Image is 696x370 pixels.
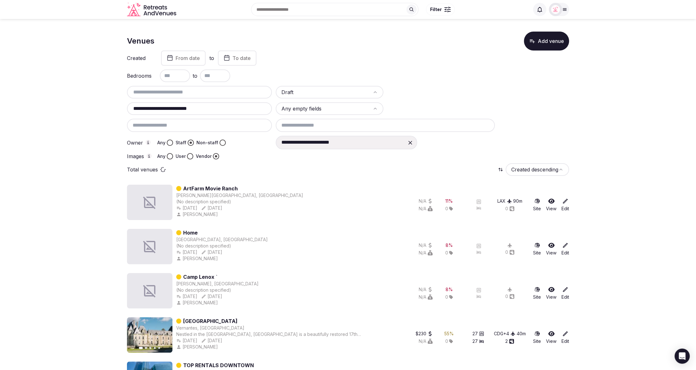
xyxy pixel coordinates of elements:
[232,55,251,61] span: To date
[176,337,197,344] button: [DATE]
[561,331,569,344] a: Edit
[419,198,433,204] button: N/A
[176,325,244,331] button: Vernantes, [GEOGRAPHIC_DATA]
[561,198,569,212] a: Edit
[127,3,177,17] a: Visit the homepage
[419,338,433,344] button: N/A
[505,249,514,255] div: 0
[176,192,303,199] button: [PERSON_NAME][GEOGRAPHIC_DATA], [GEOGRAPHIC_DATA]
[176,300,219,306] div: [PERSON_NAME]
[176,243,268,249] div: (No description specified)
[176,331,361,337] div: Nestled in the [GEOGRAPHIC_DATA], [GEOGRAPHIC_DATA] is a beautifully restored 17th-century châtea...
[176,55,200,61] span: From date
[444,331,454,337] div: 55 %
[201,249,222,255] button: [DATE]
[419,250,433,256] button: N/A
[446,242,453,248] button: 8%
[127,140,152,146] label: Owner
[176,344,219,350] button: [PERSON_NAME]
[201,337,222,344] button: [DATE]
[161,51,206,66] button: From date
[517,331,526,337] div: 40 m
[201,205,222,211] button: [DATE]
[494,331,515,337] button: CDG+4
[147,153,152,158] button: Images
[157,140,165,146] label: Any
[196,140,218,146] label: Non-staff
[445,250,448,256] span: 0
[533,286,541,300] a: Site
[505,338,514,344] button: 2
[154,347,156,349] button: Go to slide 4
[209,55,214,62] label: to
[183,361,254,369] a: TOP RENTALS DOWNTOWN
[517,331,526,337] button: 40m
[176,211,219,218] button: [PERSON_NAME]
[546,331,556,344] a: View
[513,198,522,204] button: 90m
[419,206,433,212] button: N/A
[176,281,259,287] button: [PERSON_NAME], [GEOGRAPHIC_DATA]
[176,153,186,159] label: User
[183,185,238,192] a: ArtFarm Movie Ranch
[176,287,259,293] div: (No description specified)
[445,198,453,204] button: 11%
[419,242,433,248] button: N/A
[426,3,455,15] button: Filter
[445,294,448,300] span: 0
[445,198,453,204] div: 11 %
[183,317,237,325] a: [GEOGRAPHIC_DATA]
[546,242,556,256] a: View
[472,331,484,337] button: 27
[193,72,197,80] span: to
[146,140,151,145] button: Owner
[176,236,268,243] div: [GEOGRAPHIC_DATA], [GEOGRAPHIC_DATA]
[533,242,541,256] button: Site
[176,293,197,300] button: [DATE]
[505,206,514,212] button: 0
[176,205,197,211] button: [DATE]
[546,286,556,300] a: View
[472,338,484,344] button: 27
[533,331,541,344] a: Site
[196,153,212,159] label: Vendor
[416,331,433,337] button: $230
[176,249,197,255] div: [DATE]
[419,294,433,300] button: N/A
[524,32,569,51] button: Add venue
[533,198,541,212] button: Site
[497,198,512,204] div: LAX
[183,273,218,281] a: Camp Lenox `
[127,317,172,353] img: Featured image for Château de Jalesnes
[139,347,143,349] button: Go to slide 1
[201,293,222,300] div: [DATE]
[127,56,152,61] label: Created
[218,51,256,66] button: To date
[176,255,219,262] button: [PERSON_NAME]
[127,153,152,159] label: Images
[445,206,448,212] span: 0
[176,140,186,146] label: Staff
[446,286,453,293] button: 8%
[419,286,433,293] div: N/A
[127,166,158,173] p: Total venues
[546,198,556,212] a: View
[446,242,453,248] div: 8 %
[145,347,147,349] button: Go to slide 2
